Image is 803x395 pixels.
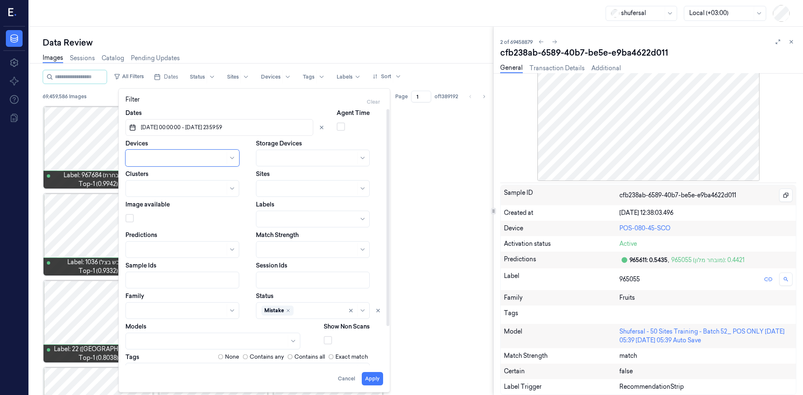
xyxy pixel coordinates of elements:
button: Dates [151,70,182,84]
div: Label [504,272,619,287]
span: 2 of 69458879 [500,38,533,46]
label: Match Strength [256,231,299,239]
div: Certain [504,367,619,376]
div: [DATE] 12:38:03.496 [619,209,793,217]
label: Clusters [125,170,148,178]
div: Predictions [504,255,619,265]
span: Label: 967684 (בננה מובחרת) [64,171,140,180]
label: Tags [125,354,139,360]
label: Devices [125,139,148,148]
button: All Filters [110,70,147,83]
button: [DATE] 00:00:00 - [DATE] 23:59:59 [125,119,313,136]
div: Label Trigger [504,382,619,391]
div: Family [504,293,619,302]
label: Exact match [335,353,368,361]
div: Match Strength [504,352,619,360]
div: Activation status [504,240,619,248]
div: 965611: 0.5435 [629,256,667,265]
div: Fruits [619,293,793,302]
label: Agent Time [337,109,370,117]
span: top-1 (0.8038) [79,354,118,362]
div: Remove ,Mistake [286,308,291,313]
div: cfb238ab-6589-40b7-be5e-e9ba4622d011 [619,189,793,202]
span: top-1 (0.9332) [79,267,118,275]
span: of 1389192 [435,93,458,100]
label: Image available [125,200,170,209]
div: Device [504,224,619,233]
a: Pending Updates [131,54,180,63]
span: Active [619,240,637,247]
div: Sample ID [504,189,619,202]
div: Tags [504,309,619,321]
label: Status [256,292,274,300]
label: Contains all [294,353,325,361]
div: POS-080-45-SCO [619,224,793,233]
label: Show Non Scans [324,322,370,331]
div: 965055 (מובחר מלון): 0.4421 [671,256,744,265]
div: , [667,256,671,265]
div: Mistake [264,307,284,314]
label: Dates [125,109,142,117]
span: Page [395,93,408,100]
span: top-1 (0.9942) [79,180,118,189]
label: Storage Devices [256,139,302,148]
a: Additional [591,64,621,73]
div: false [619,367,793,376]
a: Images [43,54,63,63]
div: cfb238ab-6589-40b7-be5e-e9ba4622d011 [500,47,796,59]
a: Sessions [70,54,95,63]
span: Dates [164,73,178,81]
div: RecommendationStrip [619,382,793,391]
button: Cancel [335,372,358,385]
label: Session Ids [256,261,287,270]
div: Model [504,327,619,345]
label: Family [125,292,144,300]
div: match [619,352,793,360]
div: Created at [504,209,619,217]
label: Contains any [250,353,284,361]
a: General [500,64,523,73]
label: Models [125,322,146,331]
a: Catalog [102,54,124,63]
span: 69,459,586 Images [43,93,87,100]
div: Shufersal - 50 Sites Training - Batch 52_ POS ONLY [DATE] 05:39 [DATE] 05:39 Auto Save [619,327,793,345]
label: Labels [256,200,274,209]
span: Label: 22 ([GEOGRAPHIC_DATA]) [54,345,149,354]
label: Sites [256,170,270,178]
nav: pagination [465,91,490,102]
div: Filter [125,95,383,109]
label: Predictions [125,231,157,239]
label: None [225,353,239,361]
button: Apply [362,372,383,385]
button: Go to next page [478,91,490,102]
label: Sample Ids [125,261,156,270]
span: Label: 1036 (אדום יבש בצל) [67,258,136,267]
div: Data Review [43,37,493,48]
a: Transaction Details [529,64,585,73]
span: [DATE] 00:00:00 - [DATE] 23:59:59 [139,124,222,131]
